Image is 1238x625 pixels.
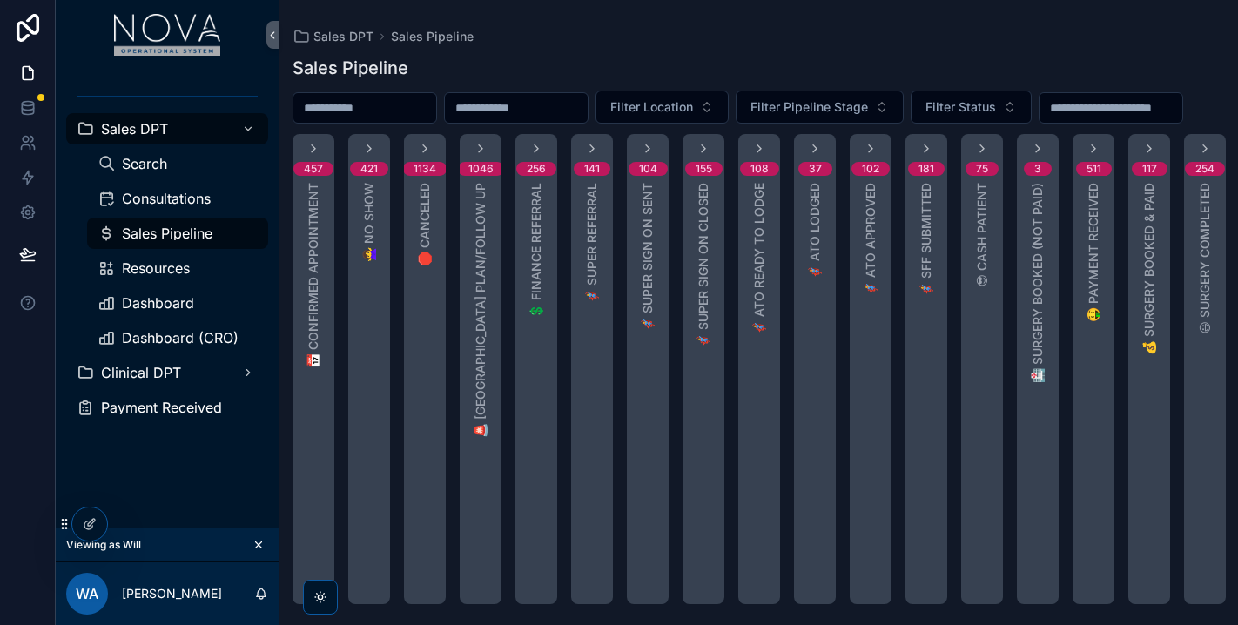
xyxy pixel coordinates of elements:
a: Sales Pipeline [391,28,474,45]
a: Clinical DPT [66,357,268,388]
span: Viewing as Will [66,538,141,552]
a: Sales Pipeline [87,218,268,249]
span: 🦸‍♂️ ATO Lodged [806,183,824,279]
div: 181 [918,162,934,176]
span: Sales Pipeline [122,226,212,240]
span: 🤑 Payment Received [1085,183,1102,322]
span: Sales DPT [101,122,168,136]
span: Consultations [122,192,211,205]
div: scrollable content [56,70,279,446]
a: Search [87,148,268,179]
div: 511 [1087,162,1101,176]
a: Consultations [87,183,268,214]
div: 141 [584,162,600,176]
div: 108 [750,162,769,176]
span: Search [122,157,167,171]
span: Sales DPT [313,28,373,45]
span: 🦸 SFF Submitted [918,183,935,297]
button: Select Button [595,91,729,124]
div: 421 [360,162,378,176]
div: 104 [639,162,657,176]
a: Dashboard (CRO) [87,322,268,353]
span: Payment Received [101,400,222,414]
button: Select Button [911,91,1032,124]
div: 256 [527,162,546,176]
div: 1134 [414,162,436,176]
a: Payment Received [66,392,268,423]
span: 🦸‍♂️ Super Sign on Closed [695,183,712,348]
p: [PERSON_NAME] [122,585,222,602]
img: App logo [114,14,221,56]
div: 457 [304,162,323,176]
div: 1046 [468,162,494,176]
span: Resources [122,261,190,275]
span: Filter Location [610,98,693,116]
span: 🙅‍♀️ No Show [360,183,378,262]
span: WA [76,583,98,604]
span: 💰 Surgery Booked & Paid [1140,183,1158,355]
h1: Sales Pipeline [293,56,408,80]
a: Resources [87,252,268,284]
span: 🦸‍♂️ ATO Approved [862,183,879,296]
div: 117 [1142,162,1157,176]
div: 75 [976,162,988,176]
span: 😎 Cash Patient [973,183,991,287]
span: 🦸‍♂️ Super Sign on Sent [639,183,656,332]
a: Sales DPT [293,28,373,45]
span: 📅 Confirmed Appointment [305,183,322,368]
span: Filter Pipeline Stage [750,98,868,116]
span: Filter Status [925,98,996,116]
div: 102 [862,162,879,176]
span: 🚨 [GEOGRAPHIC_DATA] Plan/Follow Up [472,183,489,438]
div: 3 [1034,162,1041,176]
div: 254 [1195,162,1214,176]
span: Dashboard (CRO) [122,331,239,345]
a: Sales DPT [66,113,268,144]
span: 🛑 Canceled [416,183,434,266]
div: 155 [696,162,712,176]
button: Select Button [736,91,904,124]
a: Dashboard [87,287,268,319]
span: 🦸‍♂️ Super Referral [583,183,601,304]
span: Dashboard [122,296,194,310]
span: 🦸‍♂️ ATO Ready to Lodge [750,183,768,335]
span: Clinical DPT [101,366,181,380]
span: 😃 Surgery Completed [1196,183,1214,334]
div: 37 [809,162,822,176]
span: 💲 Finance Referral [528,183,545,319]
span: 🏥 Surgery Booked (NOT PAID) [1029,183,1046,383]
